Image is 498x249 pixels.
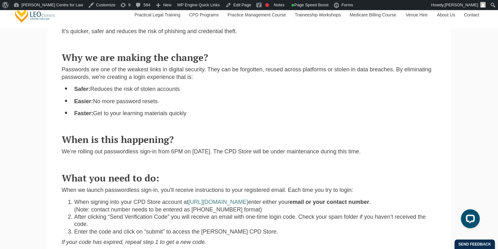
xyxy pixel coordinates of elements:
[74,110,437,117] li: Get to your learning materials quickly
[62,148,437,155] p: We’re rolling out passwordless sign-in from 6PM on [DATE]. The CPD Store will be under maintenanc...
[62,51,208,64] strong: Why we are making the change?
[74,110,93,116] strong: Faster:
[62,28,437,35] p: It’s quicker, safer and reduces the risk of phishing and credential theft.
[188,199,248,205] a: [URL][DOMAIN_NAME]
[14,5,56,23] a: [PERSON_NAME] Centre for Law
[223,1,290,28] a: Practice Management Course
[62,172,159,184] strong: What you need to do:
[345,1,401,28] a: Medicare Billing Course
[459,1,484,28] a: Contact
[444,3,478,7] span: [PERSON_NAME]
[432,1,459,28] a: About Us
[74,199,437,213] li: When signing into your CPD Store account at enter either your . (Note: contact number needs to be...
[184,1,223,28] a: CPD Programs
[62,134,437,145] h3: When is this happening?
[74,213,437,228] li: After clicking “Send Verification Code” you will receive an email with one-time login code. Check...
[62,239,206,245] em: If your code has expired, repeat step 1 to get a new code.
[456,207,482,233] iframe: LiveChat chat widget
[290,1,345,28] a: Traineeship Workshops
[74,98,93,104] strong: Easier:
[62,66,437,81] p: Passwords are one of the weakest links in digital security. They can be forgotten, reused across ...
[130,1,185,28] a: Practical Legal Training
[289,199,369,205] strong: email or your contact number
[74,86,437,93] li: Reduces the risk of stolen accounts
[401,1,432,28] a: Venue Hire
[74,98,437,105] li: No more password resets
[265,3,269,7] div: Focus keyphrase not set
[74,86,90,92] strong: Safer:
[62,187,437,194] p: When we launch passwordless sign-in, you‘ll receive instructions to your registered email. Each t...
[74,228,437,235] li: Enter the code and click on “submit” to access the [PERSON_NAME] CPD Store.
